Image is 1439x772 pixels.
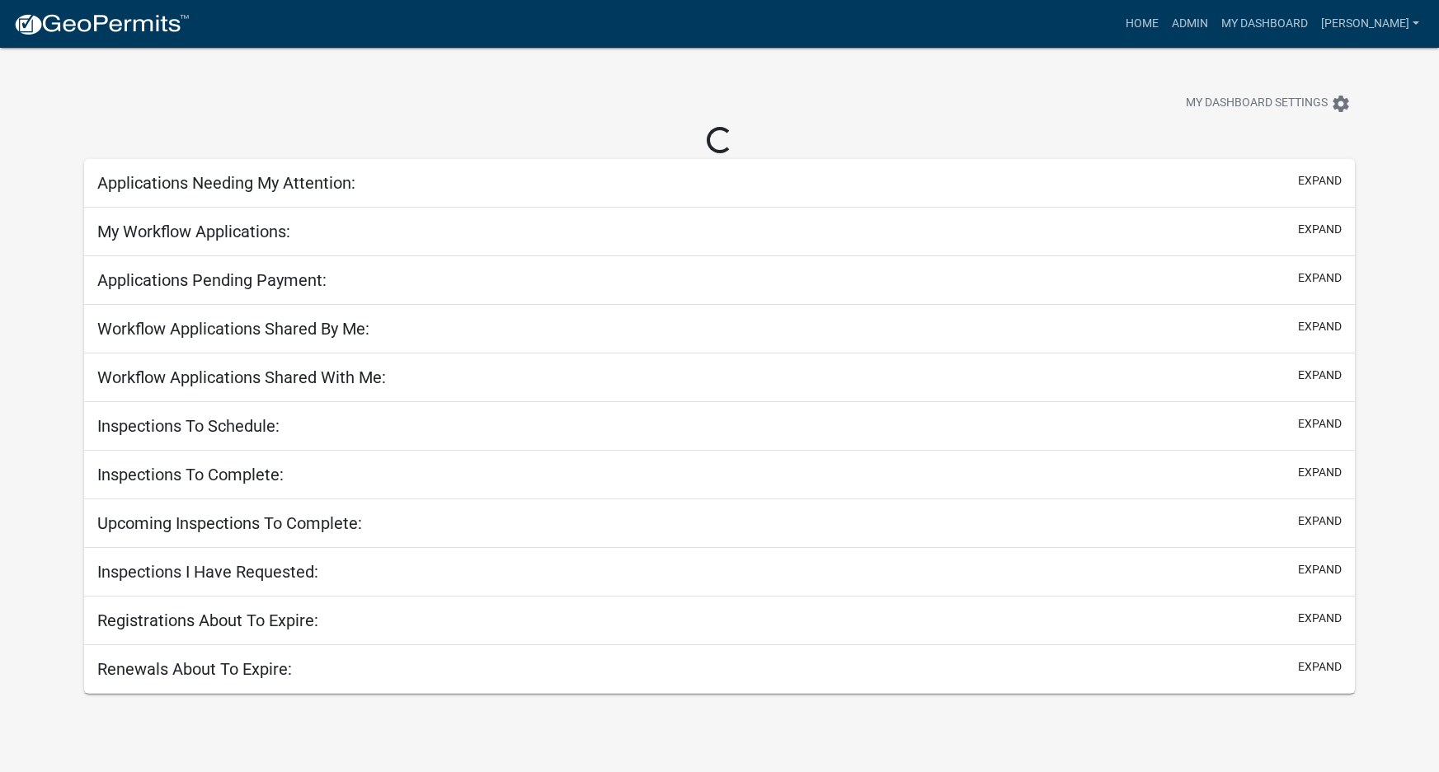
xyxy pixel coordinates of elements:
a: My Dashboard [1215,8,1314,40]
h5: Workflow Applications Shared By Me: [97,319,369,339]
button: expand [1298,367,1342,384]
a: Admin [1165,8,1215,40]
button: expand [1298,658,1342,676]
h5: Registrations About To Expire: [97,611,318,630]
h5: My Workflow Applications: [97,222,290,241]
span: My Dashboard Settings [1186,94,1328,114]
button: expand [1298,172,1342,189]
button: expand [1298,318,1342,335]
button: expand [1298,512,1342,530]
a: Home [1119,8,1165,40]
button: expand [1298,464,1342,481]
button: expand [1298,221,1342,238]
button: expand [1298,415,1342,433]
h5: Inspections To Schedule: [97,416,280,436]
i: settings [1331,94,1351,114]
h5: Renewals About To Expire: [97,659,292,679]
h5: Upcoming Inspections To Complete: [97,513,362,533]
h5: Applications Pending Payment: [97,270,327,290]
button: expand [1298,610,1342,627]
button: expand [1298,561,1342,578]
button: My Dashboard Settingssettings [1173,87,1364,119]
h5: Workflow Applications Shared With Me: [97,367,386,387]
h5: Applications Needing My Attention: [97,173,355,193]
h5: Inspections To Complete: [97,465,284,484]
button: expand [1298,269,1342,287]
h5: Inspections I Have Requested: [97,562,318,582]
a: [PERSON_NAME] [1314,8,1426,40]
